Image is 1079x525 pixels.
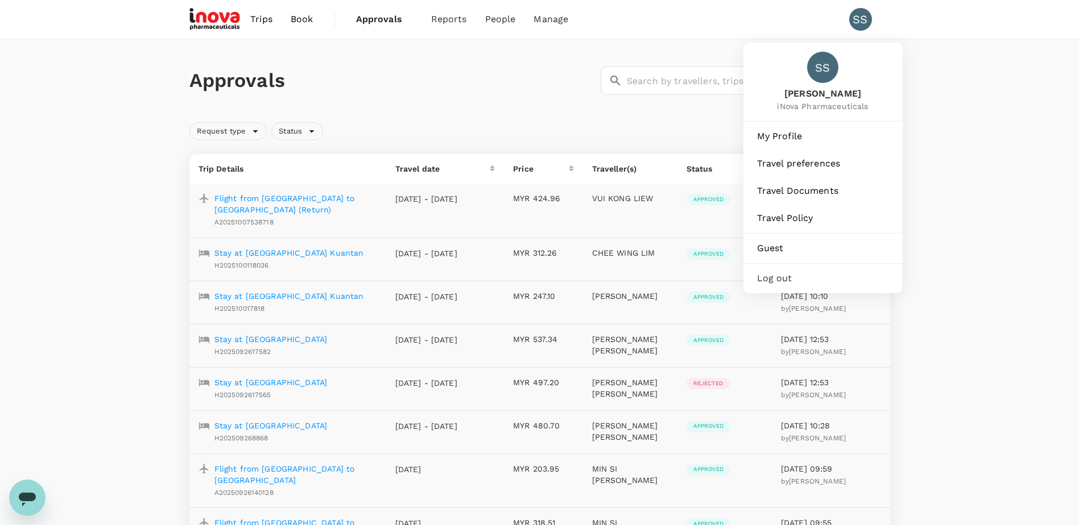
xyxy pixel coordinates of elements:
[687,195,730,203] span: Approved
[627,66,890,95] input: Search by travellers, trips, or destination
[781,420,881,431] p: [DATE] 10:28
[513,463,573,474] p: MYR 203.95
[271,122,323,140] div: Status
[534,13,568,26] span: Manage
[214,290,364,302] a: Stay at [GEOGRAPHIC_DATA] Kuantan
[781,391,846,399] span: by
[395,163,490,174] div: Travel date
[687,380,730,388] span: Rejected
[513,377,573,388] p: MYR 497.20
[748,206,898,231] a: Travel Policy
[748,236,898,261] a: Guest
[189,7,242,32] img: iNova Pharmaceuticals
[189,122,267,140] div: Request type
[395,248,458,259] p: [DATE] - [DATE]
[214,193,377,215] a: Flight from [GEOGRAPHIC_DATA] to [GEOGRAPHIC_DATA] (Return)
[431,13,467,26] span: Reports
[687,250,730,258] span: Approved
[513,163,568,174] div: Price
[757,241,889,255] span: Guest
[250,13,272,26] span: Trips
[513,247,573,259] p: MYR 312.26
[789,348,846,356] span: [PERSON_NAME]
[592,463,668,486] p: MIN SI [PERSON_NAME]
[592,193,668,204] p: VUI KONG LIEW
[781,334,881,345] p: [DATE] 12:53
[757,272,889,285] span: Log out
[356,13,413,26] span: Approvals
[214,218,274,226] span: A20251007538718
[849,8,872,31] div: SS
[513,193,573,204] p: MYR 424.96
[789,477,846,485] span: [PERSON_NAME]
[214,391,271,399] span: H2025092617565
[757,157,889,170] span: Travel preferences
[9,480,46,516] iframe: Button to launch messaging window
[687,163,758,174] div: Status
[214,489,274,497] span: A20250926140128
[214,434,268,442] span: H202509268868
[748,178,898,203] a: Travel Documents
[395,291,458,302] p: [DATE] - [DATE]
[592,247,668,259] p: CHEE WING LIM
[513,334,573,345] p: MYR 537.34
[513,420,573,431] p: MYR 480.70
[214,247,364,259] a: Stay at [GEOGRAPHIC_DATA] Kuantan
[395,377,458,389] p: [DATE] - [DATE]
[395,193,458,205] p: [DATE] - [DATE]
[395,334,458,345] p: [DATE] - [DATE]
[781,348,846,356] span: by
[272,126,309,137] span: Status
[757,184,889,198] span: Travel Documents
[214,420,328,431] a: Stay at [GEOGRAPHIC_DATA]
[190,126,253,137] span: Request type
[687,293,730,301] span: Approved
[189,69,596,93] h1: Approvals
[789,391,846,399] span: [PERSON_NAME]
[777,88,868,101] span: [PERSON_NAME]
[214,334,328,345] a: Stay at [GEOGRAPHIC_DATA]
[687,465,730,473] span: Approved
[757,130,889,143] span: My Profile
[687,336,730,344] span: Approved
[789,305,846,312] span: [PERSON_NAME]
[485,13,516,26] span: People
[214,348,271,356] span: H2025092617582
[513,290,573,302] p: MYR 247.10
[214,463,377,486] a: Flight from [GEOGRAPHIC_DATA] to [GEOGRAPHIC_DATA]
[748,151,898,176] a: Travel preferences
[781,434,846,442] span: by
[592,334,668,356] p: [PERSON_NAME] [PERSON_NAME]
[395,420,458,432] p: [DATE] - [DATE]
[757,211,889,225] span: Travel Policy
[199,163,377,174] p: Trip Details
[395,464,458,475] p: [DATE]
[781,463,881,474] p: [DATE] 09:59
[291,13,313,26] span: Book
[781,290,881,302] p: [DATE] 10:10
[781,377,881,388] p: [DATE] 12:53
[687,422,730,430] span: Approved
[592,377,668,399] p: [PERSON_NAME] [PERSON_NAME]
[781,305,846,312] span: by
[748,124,898,149] a: My Profile
[592,290,668,302] p: [PERSON_NAME]
[781,477,846,485] span: by
[592,163,668,174] p: Traveller(s)
[789,434,846,442] span: [PERSON_NAME]
[777,101,868,112] span: iNova Pharmaceuticals
[214,261,269,269] span: H2025100118036
[592,420,668,443] p: [PERSON_NAME] [PERSON_NAME]
[214,377,328,388] a: Stay at [GEOGRAPHIC_DATA]
[807,52,838,83] div: SS
[214,305,265,312] span: H202510017818
[748,266,898,291] div: Log out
